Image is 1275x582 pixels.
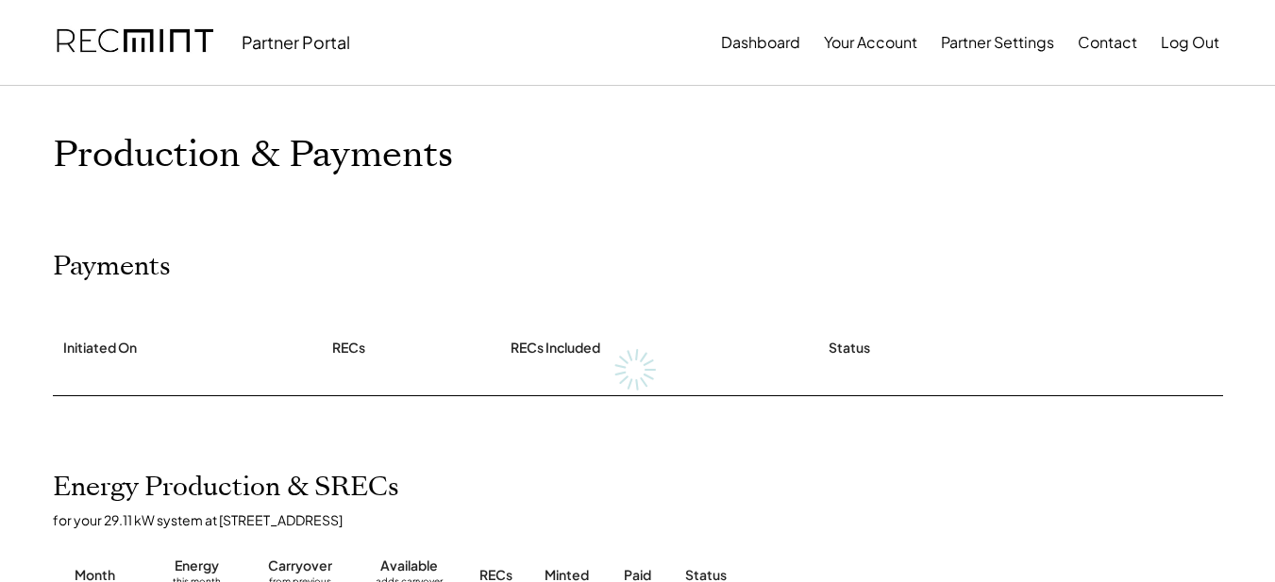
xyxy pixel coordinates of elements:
div: Partner Portal [242,31,350,53]
div: Status [829,339,870,358]
div: RECs Included [511,339,600,358]
button: Log Out [1161,24,1219,61]
div: Initiated On [63,339,137,358]
button: Contact [1078,24,1137,61]
h2: Payments [53,251,171,283]
div: RECs [332,339,365,358]
button: Partner Settings [941,24,1054,61]
div: Energy [175,557,219,575]
img: recmint-logotype%403x.png [57,10,213,75]
div: Available [380,557,438,575]
div: for your 29.11 kW system at [STREET_ADDRESS] [53,511,1242,528]
h2: Energy Production & SRECs [53,472,399,504]
button: Your Account [824,24,917,61]
button: Dashboard [721,24,800,61]
h1: Production & Payments [53,133,1223,177]
div: Carryover [268,557,332,575]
